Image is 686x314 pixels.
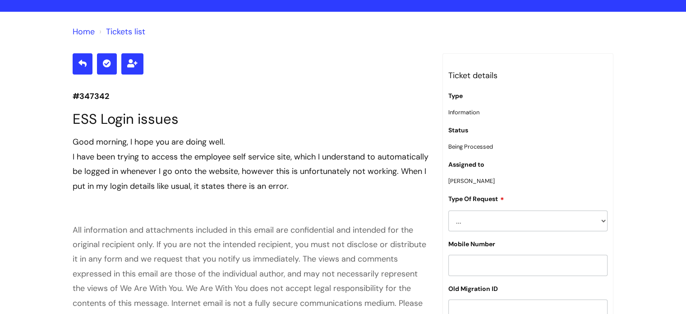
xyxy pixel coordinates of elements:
[73,24,95,39] li: Solution home
[73,111,429,127] h1: ESS Login issues
[448,161,484,169] label: Assigned to
[448,141,608,152] p: Being Processed
[448,107,608,117] p: Information
[448,127,468,134] label: Status
[448,68,608,83] h3: Ticket details
[448,240,495,248] label: Mobile Number
[73,26,95,37] a: Home
[448,92,463,100] label: Type
[73,135,429,208] div: Good morning, I hope you are doing well.
[106,26,145,37] a: Tickets list
[448,194,504,203] label: Type Of Request
[73,89,429,103] p: #347342
[73,150,429,193] div: I have been trying to access the employee self service site, which I understand to automatically ...
[448,176,608,186] p: [PERSON_NAME]
[97,24,145,39] li: Tickets list
[448,285,498,293] label: Old Migration ID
